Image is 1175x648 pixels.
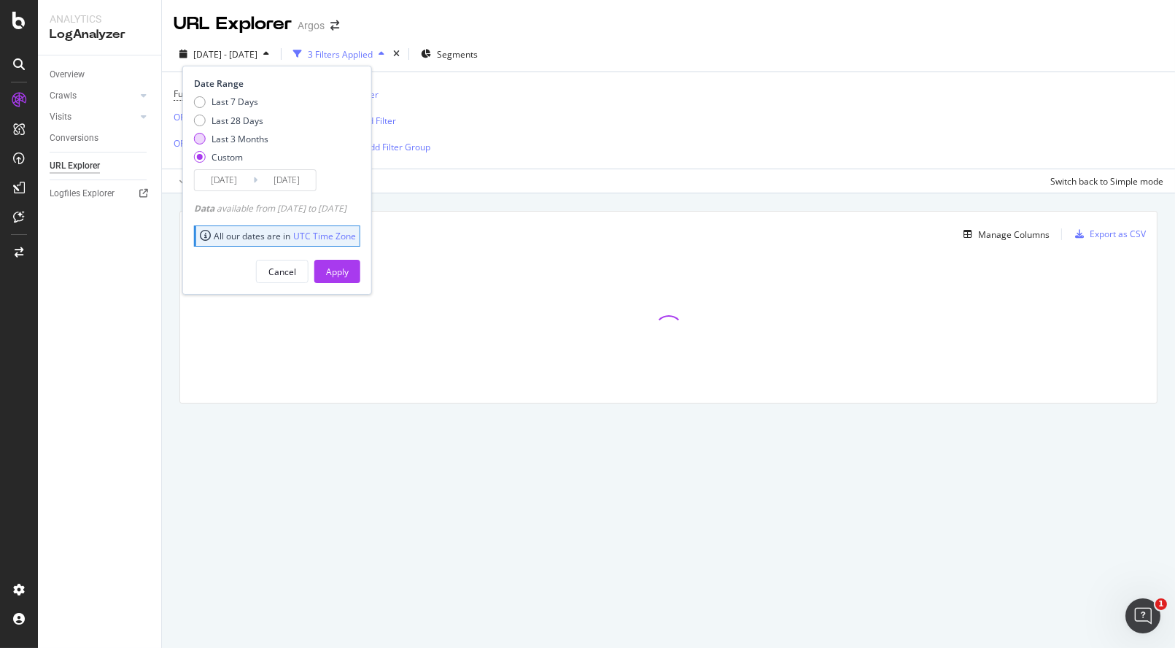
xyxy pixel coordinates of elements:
[50,186,151,201] a: Logfiles Explorer
[50,109,71,125] div: Visits
[174,169,216,193] button: Apply
[326,266,349,278] div: Apply
[1090,228,1146,240] div: Export as CSV
[390,47,403,61] div: times
[344,138,430,155] button: Add Filter Group
[50,67,151,82] a: Overview
[268,266,296,278] div: Cancel
[293,230,356,242] a: UTC Time Zone
[200,230,356,242] div: All our dates are in
[194,77,357,90] div: Date Range
[287,42,390,66] button: 3 Filters Applied
[978,228,1050,241] div: Manage Columns
[50,88,77,104] div: Crawls
[195,170,253,190] input: Start Date
[1155,598,1167,610] span: 1
[50,186,115,201] div: Logfiles Explorer
[50,26,150,43] div: LogAnalyzer
[958,225,1050,243] button: Manage Columns
[193,48,257,61] span: [DATE] - [DATE]
[212,151,243,163] div: Custom
[298,18,325,33] div: Argos
[174,111,185,123] div: OR
[415,42,484,66] button: Segments
[174,42,275,66] button: [DATE] - [DATE]
[174,110,185,124] button: OR
[364,141,430,153] div: Add Filter Group
[1044,169,1163,193] button: Switch back to Simple mode
[1050,175,1163,188] div: Switch back to Simple mode
[50,67,85,82] div: Overview
[50,131,151,146] a: Conversions
[194,96,268,108] div: Last 7 Days
[50,158,151,174] a: URL Explorer
[212,96,258,108] div: Last 7 Days
[194,151,268,163] div: Custom
[357,115,396,127] div: Add Filter
[314,260,360,283] button: Apply
[437,48,478,61] span: Segments
[50,131,98,146] div: Conversions
[256,260,309,283] button: Cancel
[1125,598,1160,633] iframe: Intercom live chat
[50,109,136,125] a: Visits
[308,48,373,61] div: 3 Filters Applied
[257,170,316,190] input: End Date
[174,88,206,100] span: Full URL
[50,88,136,104] a: Crawls
[174,137,185,150] div: OR
[212,133,268,145] div: Last 3 Months
[1069,223,1146,246] button: Export as CSV
[50,158,100,174] div: URL Explorer
[194,133,268,145] div: Last 3 Months
[330,20,339,31] div: arrow-right-arrow-left
[194,202,217,215] span: Data
[194,115,268,127] div: Last 28 Days
[50,12,150,26] div: Analytics
[212,115,263,127] div: Last 28 Days
[174,12,292,36] div: URL Explorer
[174,136,185,150] button: OR
[194,202,346,215] div: available from [DATE] to [DATE]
